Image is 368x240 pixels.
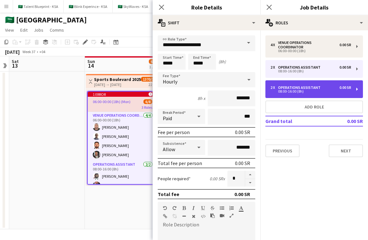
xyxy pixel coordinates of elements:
[198,95,205,101] div: 8h x
[235,160,250,166] div: 0.00 SR
[94,77,141,82] h3: Sports Boulevard 2025
[158,129,190,135] div: Fee per person
[270,43,278,47] div: 4 x
[339,85,351,90] div: 0.00 SR
[31,26,46,34] a: Jobs
[163,146,175,152] span: Allow
[191,214,196,219] button: Clear Formatting
[158,160,202,166] div: Total fee per person
[163,78,177,85] span: Hourly
[329,145,363,157] button: Next
[201,214,205,219] button: HTML Code
[39,49,45,54] div: +04
[270,49,351,52] div: 06:00-00:00 (18h)
[278,85,323,90] div: Operations Assistant
[94,82,141,87] div: [DATE] → [DATE]
[50,27,64,33] span: Comms
[93,99,130,104] span: 06:00-00:00 (18h) (Mon)
[64,0,113,13] button: 🇸🇦 Blink Experince - KSA
[270,70,351,73] div: 08:00-16:00 (8h)
[245,171,255,179] button: Increase
[163,206,167,211] button: Undo
[87,91,158,185] app-job-card: 1 error 06:00-00:00 (18h) (Mon)6/83 RolesVENUE OPERATIONS COORDINATOR4/406:00-00:00 (18h)[PERSON_...
[201,206,205,211] button: Underline
[245,179,255,187] button: Decrease
[3,26,16,34] a: View
[5,49,20,55] div: [DATE]
[191,206,196,211] button: Italic
[327,116,363,126] td: 0.00 SR
[270,65,278,70] div: 2 x
[141,77,161,82] span: 1370/1832
[142,105,152,110] span: 3 Roles
[220,213,224,218] button: Insert video
[21,49,37,54] span: Week 37
[265,116,327,126] td: Grand total
[149,59,158,64] span: 6/8
[11,62,19,69] span: 13
[143,99,152,104] span: 6/8
[235,129,250,135] div: 0.00 SR
[182,206,186,211] button: Bold
[5,27,14,33] span: View
[260,3,368,11] h3: Job Details
[5,15,87,25] h1: 🇸🇦 [GEOGRAPHIC_DATA]
[47,26,67,34] a: Comms
[158,176,191,182] label: People required
[219,59,226,65] div: (8h)
[88,92,157,97] div: 1 error
[265,101,363,113] button: Add role
[234,191,250,197] div: 0.00 SR
[86,62,95,69] span: 14
[229,213,234,218] button: Fullscreen
[182,214,186,219] button: Horizontal Line
[153,15,260,30] div: Shift
[163,214,167,219] button: Insert Link
[278,40,339,49] div: VENUE OPERATIONS COORDINATOR
[270,85,278,90] div: 2 x
[20,27,28,33] span: Edit
[113,0,154,13] button: 🇸🇦 SkyWaves - KSA
[12,58,19,64] span: Sat
[239,206,243,211] button: Text Color
[18,26,30,34] a: Edit
[13,0,64,13] button: 🇸🇦 Talent Blueprint - KSA
[339,43,351,47] div: 0.00 SR
[270,90,351,93] div: 08:00-16:00 (8h)
[158,191,179,197] div: Total fee
[34,27,43,33] span: Jobs
[278,65,323,70] div: Operations Assistant
[265,145,300,157] button: Previous
[172,206,177,211] button: Redo
[210,206,215,211] button: Strikethrough
[229,206,234,211] button: Ordered List
[163,115,172,121] span: Paid
[87,58,95,64] span: Sun
[88,161,157,192] app-card-role: Operations Assistant2/208:00-16:00 (8h)[PERSON_NAME][PERSON_NAME]
[88,112,157,161] app-card-role: VENUE OPERATIONS COORDINATOR4/406:00-00:00 (18h)[PERSON_NAME][PERSON_NAME][PERSON_NAME][PERSON_NAME]
[149,82,161,87] div: 229 jobs
[339,65,351,70] div: 0.00 SR
[153,3,260,11] h3: Role Details
[210,213,215,218] button: Paste as plain text
[210,176,225,182] div: 0.00 SR x
[149,65,157,69] div: 1 Job
[260,15,368,30] div: Roles
[220,206,224,211] button: Unordered List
